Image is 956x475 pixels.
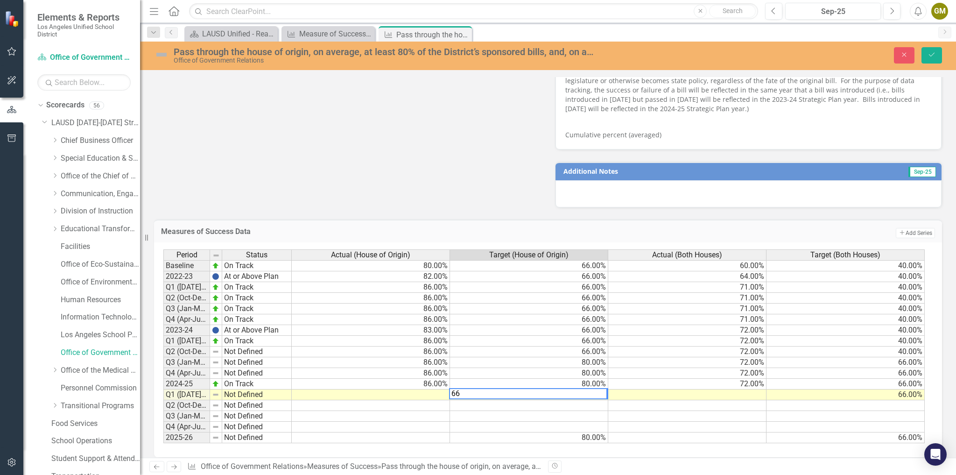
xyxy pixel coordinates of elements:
span: Target (Both Houses) [810,251,880,259]
td: 71.00% [608,293,766,304]
td: 66.00% [450,336,608,347]
img: BgCOk07PiH71IgAAAABJRU5ErkJggg== [212,273,219,280]
img: 8DAGhfEEPCf229AAAAAElFTkSuQmCC [212,412,219,420]
a: Division of Instruction [61,206,140,217]
td: 80.00% [450,432,608,443]
a: Transitional Programs [61,401,140,411]
span: Period [176,251,197,259]
p: Cumulative percent (averaged) [565,128,932,140]
td: 66.00% [450,325,608,336]
div: Sep-25 [788,6,878,17]
td: 60.00% [608,260,766,271]
td: Q2 (Oct-Dec)-23/24 [163,293,210,304]
td: 80.00% [450,357,608,368]
td: 83.00% [292,325,450,336]
td: 40.00% [766,347,925,357]
td: 71.00% [608,304,766,314]
td: Q4 (Apr-Jun)-23/24 [163,314,210,325]
td: 64.00% [608,271,766,282]
td: 72.00% [608,379,766,390]
div: Pass through the house of origin, on average, at least 80% of the District’s sponsored bills, and... [174,47,597,57]
a: Facilities [61,241,140,252]
a: Los Angeles School Police [61,330,140,340]
a: Office of the Medical Director [61,365,140,376]
img: 8DAGhfEEPCf229AAAAAElFTkSuQmCC [212,369,219,377]
a: Office of Government Relations [37,52,131,63]
td: Not Defined [222,390,292,400]
a: LAUSD Unified - Ready for the World [187,28,275,40]
a: School Operations [51,436,140,447]
a: Chief Business Officer [61,135,140,146]
td: 82.00% [292,271,450,282]
img: 8DAGhfEEPCf229AAAAAElFTkSuQmCC [212,359,219,366]
img: zOikAAAAAElFTkSuQmCC [212,380,219,388]
div: 56 [89,101,104,109]
td: On Track [222,293,292,304]
td: 2024-25 [163,379,210,390]
div: LAUSD Unified - Ready for the World [202,28,275,40]
a: Human Resources [61,295,140,305]
td: 86.00% [292,282,450,293]
button: Sep-25 [785,3,881,20]
td: 66.00% [450,282,608,293]
td: 72.00% [608,357,766,368]
img: 8DAGhfEEPCf229AAAAAElFTkSuQmCC [212,391,219,398]
span: Status [246,251,267,259]
a: Educational Transformation Office [61,224,140,234]
h3: Additional Notes [563,168,809,175]
td: 86.00% [292,314,450,325]
td: Not Defined [222,347,292,357]
td: 86.00% [292,304,450,314]
td: Not Defined [222,422,292,432]
td: Q3 (Jan-Mar)-23/24 [163,304,210,314]
button: Search [709,5,756,18]
div: » » [187,461,541,472]
td: 40.00% [766,314,925,325]
td: 66.00% [766,432,925,443]
span: Elements & Reports [37,12,131,23]
td: 86.00% [292,379,450,390]
td: Q3 (Jan-Mar)-24/25 [163,357,210,368]
td: On Track [222,336,292,347]
td: 40.00% [766,260,925,271]
a: Scorecards [46,100,84,111]
td: At or Above Plan [222,271,292,282]
img: zOikAAAAAElFTkSuQmCC [212,294,219,302]
img: zOikAAAAAElFTkSuQmCC [212,337,219,345]
td: Q1 ([DATE]-Sep)-24/25 [163,336,210,347]
img: 8DAGhfEEPCf229AAAAAElFTkSuQmCC [212,252,220,259]
img: 8DAGhfEEPCf229AAAAAElFTkSuQmCC [212,402,219,409]
p: The term "passed" means that the policy proposal passed in sponsored bill or was included in anot... [565,46,932,115]
td: Q4 (Apr-Jun)-24/25 [163,368,210,379]
a: Special Education & Specialized Programs [61,153,140,164]
td: 66.00% [450,304,608,314]
input: Search Below... [37,74,131,91]
td: On Track [222,304,292,314]
td: On Track [222,314,292,325]
td: 40.00% [766,304,925,314]
td: 86.00% [292,347,450,357]
td: Q3 (Jan-Mar)-25/26 [163,411,210,422]
td: 86.00% [292,293,450,304]
td: 86.00% [292,357,450,368]
td: 66.00% [450,271,608,282]
button: GM [931,3,948,20]
td: 40.00% [766,282,925,293]
a: Personnel Commission [61,383,140,394]
td: 2022-23 [163,271,210,282]
div: Office of Government Relations [174,57,597,64]
td: 66.00% [766,379,925,390]
td: 66.00% [766,368,925,379]
img: BgCOk07PiH71IgAAAABJRU5ErkJggg== [212,326,219,334]
td: On Track [222,260,292,271]
td: 72.00% [608,336,766,347]
td: Not Defined [222,411,292,422]
td: 80.00% [450,368,608,379]
td: 40.00% [766,336,925,347]
a: Office of Government Relations [201,462,303,471]
div: Pass through the house of origin, on average, at least 80% of the District’s sponsored bills, and... [396,29,470,41]
img: zOikAAAAAElFTkSuQmCC [212,262,219,269]
span: Search [723,7,743,14]
a: Information Technology Services [61,312,140,323]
